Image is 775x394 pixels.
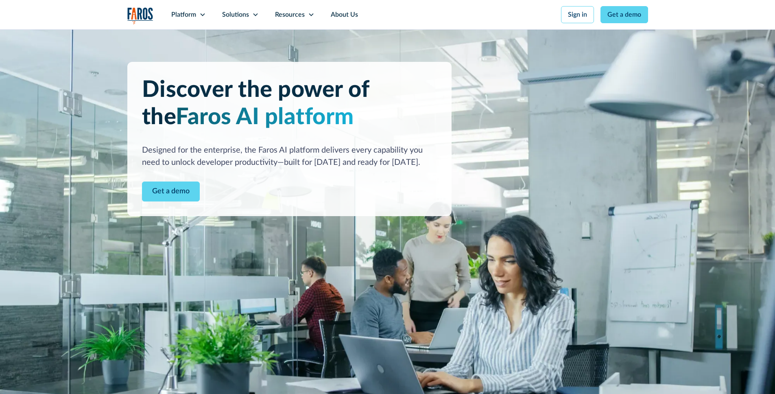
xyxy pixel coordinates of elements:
[600,6,648,23] a: Get a demo
[142,77,437,131] h1: Discover the power of the
[222,10,249,20] div: Solutions
[561,6,594,23] a: Sign in
[142,182,200,201] a: Contact Modal
[127,7,153,24] img: Logo of the analytics and reporting company Faros.
[275,10,305,20] div: Resources
[171,10,196,20] div: Platform
[176,106,354,129] span: Faros AI platform
[127,7,153,24] a: home
[142,144,437,169] div: Designed for the enterprise, the Faros AI platform delivers every capability you need to unlock d...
